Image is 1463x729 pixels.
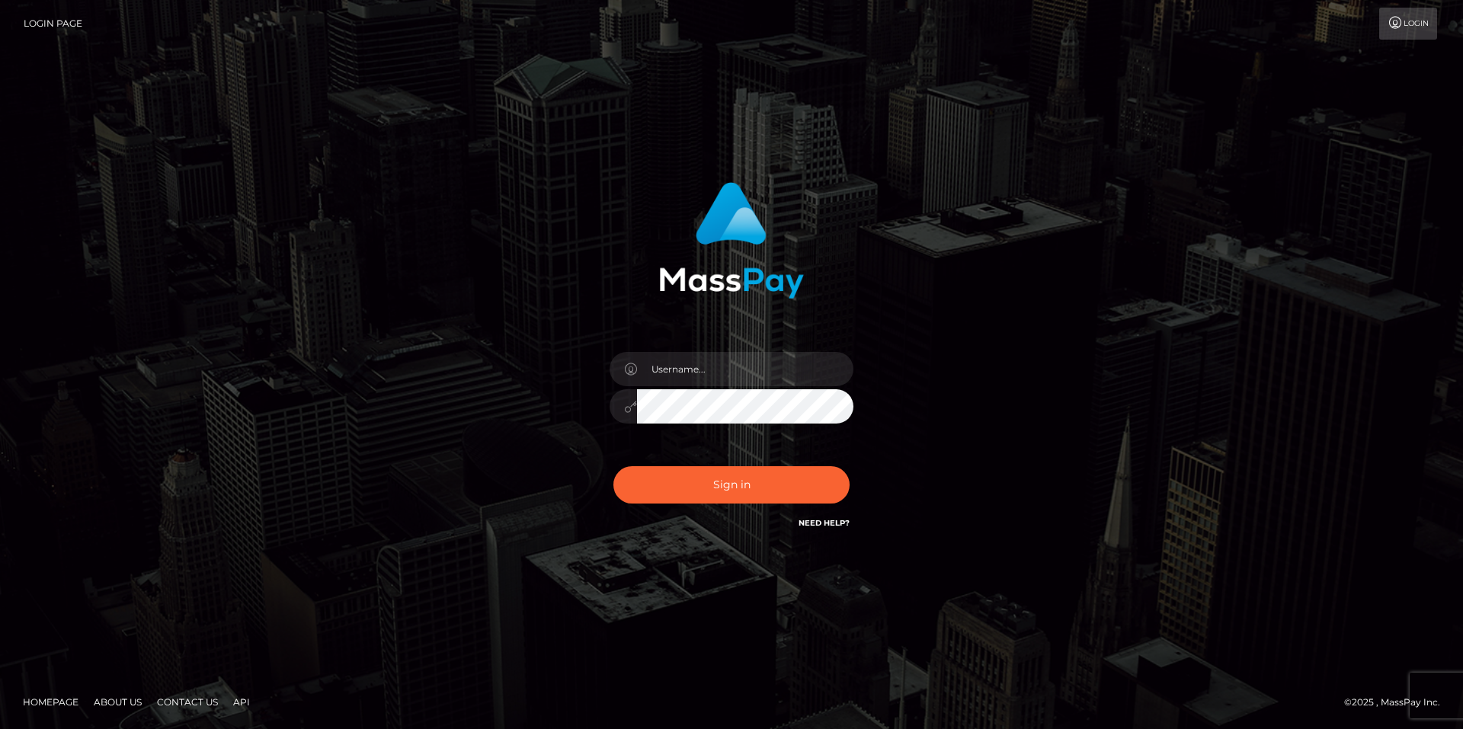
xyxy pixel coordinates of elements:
[637,352,853,386] input: Username...
[613,466,850,504] button: Sign in
[24,8,82,40] a: Login Page
[799,518,850,528] a: Need Help?
[151,690,224,714] a: Contact Us
[1344,694,1452,711] div: © 2025 , MassPay Inc.
[1379,8,1437,40] a: Login
[227,690,256,714] a: API
[88,690,148,714] a: About Us
[17,690,85,714] a: Homepage
[659,182,804,299] img: MassPay Login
